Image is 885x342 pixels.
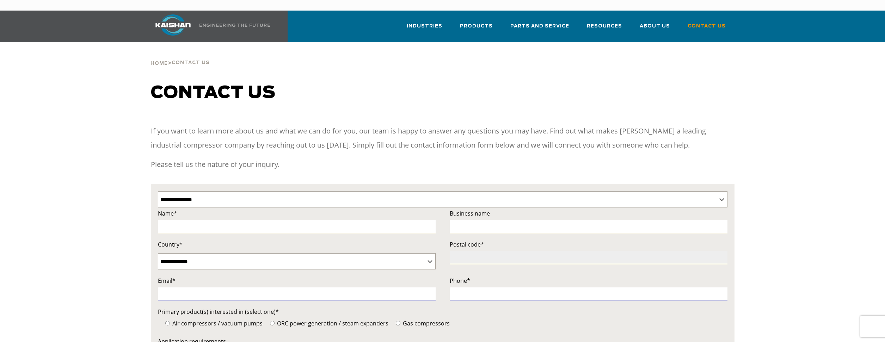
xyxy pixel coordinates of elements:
p: Please tell us the nature of your inquiry. [151,157,735,172]
a: Contact Us [688,17,726,41]
div: > [150,42,210,69]
p: If you want to learn more about us and what we can do for you, our team is happy to answer any qu... [151,124,735,152]
label: Email* [158,276,436,286]
span: Industries [407,22,442,30]
a: Home [150,60,168,66]
img: Engineering the future [199,24,270,27]
span: Contact us [151,85,276,101]
a: Parts and Service [510,17,569,41]
span: ORC power generation / steam expanders [276,319,388,327]
span: Parts and Service [510,22,569,30]
label: Country* [158,240,436,249]
a: Products [460,17,493,41]
span: Products [460,22,493,30]
span: Contact Us [172,61,210,65]
a: About Us [640,17,670,41]
span: Contact Us [688,22,726,30]
span: Gas compressors [401,319,450,327]
span: Resources [587,22,622,30]
input: Air compressors / vacuum pumps [165,321,170,325]
input: Gas compressors [396,321,400,325]
input: ORC power generation / steam expanders [270,321,275,325]
a: Kaishan USA [147,11,271,42]
a: Industries [407,17,442,41]
span: Air compressors / vacuum pumps [171,319,263,327]
a: Resources [587,17,622,41]
img: kaishan logo [147,14,199,36]
span: Home [150,61,168,66]
label: Business name [450,209,727,218]
label: Phone* [450,276,727,286]
span: About Us [640,22,670,30]
label: Postal code* [450,240,727,249]
label: Name* [158,209,436,218]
